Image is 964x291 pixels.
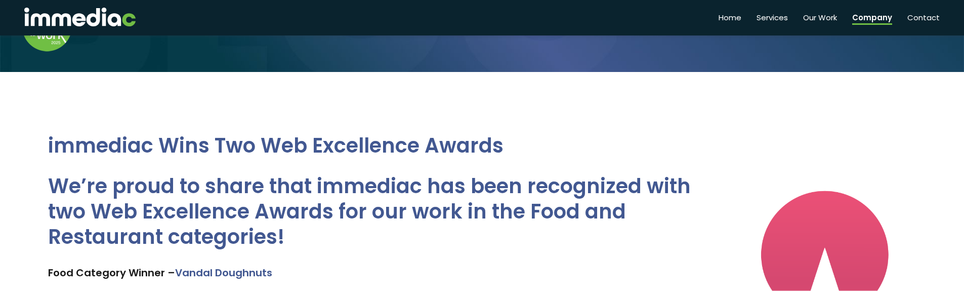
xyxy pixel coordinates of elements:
[852,8,892,25] a: Company
[175,266,272,280] a: Vandal Doughnuts
[803,8,837,25] a: Our Work
[719,8,741,25] a: Home
[757,8,788,25] a: Services
[907,8,940,25] a: Contact
[48,133,916,158] h2: immediac Wins Two Web Excellence Awards
[24,8,136,26] img: immediac
[48,266,272,280] strong: Food Category Winner –
[48,173,916,249] h2: We’re proud to share that immediac has been recognized with two Web Excellence Awards for our wor...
